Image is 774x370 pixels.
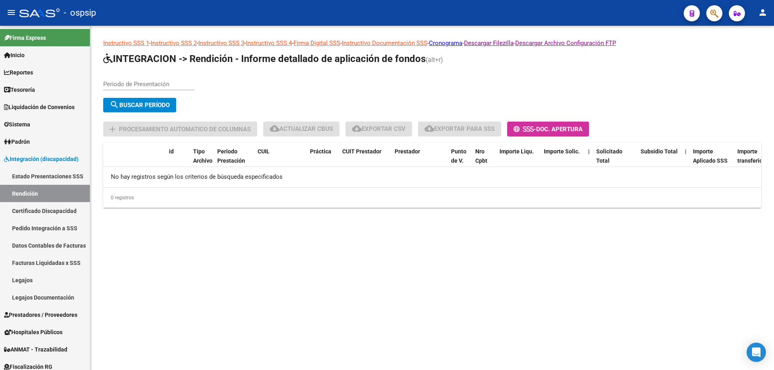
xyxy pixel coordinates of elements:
[342,148,381,155] span: CUIT Prestador
[246,39,292,47] a: Instructivo SSS 4
[254,143,307,178] datatable-header-cell: CUIL
[737,148,766,164] span: Importe transferido
[103,188,761,208] div: 0 registros
[536,126,583,133] span: Doc. Apertura
[391,143,448,178] datatable-header-cell: Prestador
[4,51,25,60] span: Inicio
[4,137,30,146] span: Padrón
[6,8,16,17] mat-icon: menu
[596,148,622,164] span: Solicitado Total
[395,148,420,155] span: Prestador
[263,122,339,136] button: Actualizar CBUs
[119,126,251,133] span: Procesamiento automatico de columnas
[641,148,678,155] span: Subsidio Total
[514,126,536,133] span: -
[515,39,616,47] a: Descargar Archivo Configuración FTP
[451,148,466,164] span: Punto de V.
[429,39,462,47] a: Cronograma
[193,148,212,164] span: Tipo Archivo
[4,328,62,337] span: Hospitales Públicos
[103,39,149,47] a: Instructivo SSS 1
[169,148,174,155] span: id
[270,124,279,133] mat-icon: cloud_download
[472,143,496,178] datatable-header-cell: Nro Cpbt
[4,33,46,42] span: Firma Express
[166,143,190,178] datatable-header-cell: id
[108,124,117,134] mat-icon: add
[345,122,412,136] button: Exportar CSV
[588,148,590,155] span: |
[103,53,426,64] span: INTEGRACION -> Rendición - Informe detallado de aplicación de fondos
[475,148,487,164] span: Nro Cpbt
[4,103,75,112] span: Liquidación de Convenios
[507,122,589,136] button: -Doc. Apertura
[685,148,687,155] span: |
[541,143,585,178] datatable-header-cell: Importe Solic.
[293,39,340,47] a: Firma Digital SSS
[418,122,501,136] button: Exportar para SSS
[424,125,495,132] span: Exportar para SSS
[585,143,593,178] datatable-header-cell: |
[214,143,254,178] datatable-header-cell: Periodo Prestación
[258,148,270,155] span: CUIL
[342,39,427,47] a: Instructivo Documentación SSS
[593,143,637,178] datatable-header-cell: Solicitado Total
[637,143,682,178] datatable-header-cell: Subsidio Total
[4,68,33,77] span: Reportes
[496,143,541,178] datatable-header-cell: Importe Liqu.
[758,8,768,17] mat-icon: person
[4,310,77,319] span: Prestadores / Proveedores
[352,125,406,132] span: Exportar CSV
[4,155,79,163] span: Integración (discapacidad)
[103,122,257,136] button: Procesamiento automatico de columnas
[110,100,119,110] mat-icon: search
[690,143,734,178] datatable-header-cell: Importe Aplicado SSS
[151,39,197,47] a: Instructivo SSS 2
[424,124,434,133] mat-icon: cloud_download
[190,143,214,178] datatable-header-cell: Tipo Archivo
[103,39,761,48] p: - - - - - - - -
[110,101,170,109] span: Buscar Período
[310,148,331,155] span: Práctica
[64,4,96,22] span: - ospsip
[307,143,339,178] datatable-header-cell: Práctica
[103,167,761,187] div: No hay registros según los criterios de búsqueda especificados
[682,143,690,178] datatable-header-cell: |
[4,120,30,129] span: Sistema
[464,39,514,47] a: Descargar Filezilla
[217,148,245,164] span: Periodo Prestación
[544,148,580,155] span: Importe Solic.
[103,98,176,112] button: Buscar Período
[4,85,35,94] span: Tesorería
[499,148,534,155] span: Importe Liqu.
[693,148,728,164] span: Importe Aplicado SSS
[270,125,333,132] span: Actualizar CBUs
[426,56,443,64] span: (alt+r)
[448,143,472,178] datatable-header-cell: Punto de V.
[352,124,362,133] mat-icon: cloud_download
[339,143,391,178] datatable-header-cell: CUIT Prestador
[198,39,244,47] a: Instructivo SSS 3
[4,345,67,354] span: ANMAT - Trazabilidad
[747,343,766,362] div: Open Intercom Messenger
